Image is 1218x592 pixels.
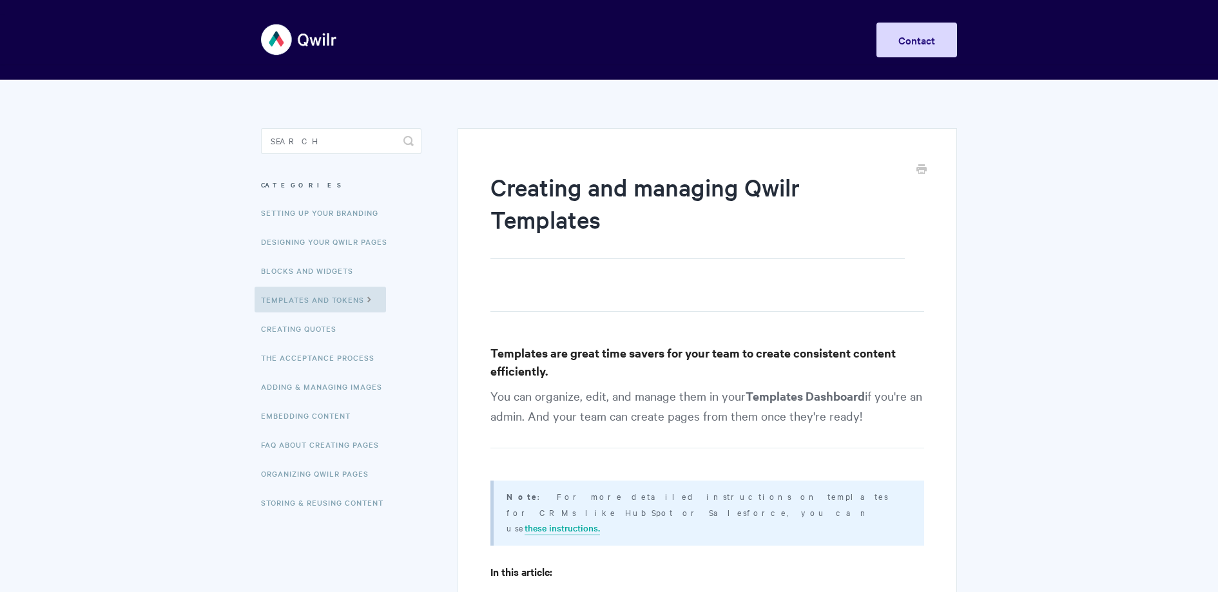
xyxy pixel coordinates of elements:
strong: Templates Dashboard [746,388,865,404]
a: Contact [876,23,957,57]
a: these instructions. [525,521,600,535]
strong: In this article: [490,564,552,578]
a: Blocks and Widgets [261,258,363,283]
h3: Categories [261,173,421,196]
a: Print this Article [916,163,927,177]
a: Storing & Reusing Content [261,490,393,515]
img: Qwilr Help Center [261,15,338,64]
p: : For more detailed instructions on templates for CRMs like HubSpot or Salesforce, you can use [507,488,908,535]
a: Setting up your Branding [261,200,388,225]
a: Designing Your Qwilr Pages [261,229,397,254]
input: Search [261,128,421,154]
a: Templates and Tokens [255,287,386,312]
a: Organizing Qwilr Pages [261,461,378,486]
p: You can organize, edit, and manage them in your if you're an admin. And your team can create page... [490,386,924,448]
a: Embedding Content [261,403,360,428]
h1: Creating and managing Qwilr Templates [490,171,905,259]
h3: Templates are great time savers for your team to create consistent content efficiently. [490,344,924,380]
a: Adding & Managing Images [261,374,392,399]
a: Creating Quotes [261,316,346,341]
a: The Acceptance Process [261,345,384,370]
b: Note [507,490,537,502]
a: FAQ About Creating Pages [261,432,389,457]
